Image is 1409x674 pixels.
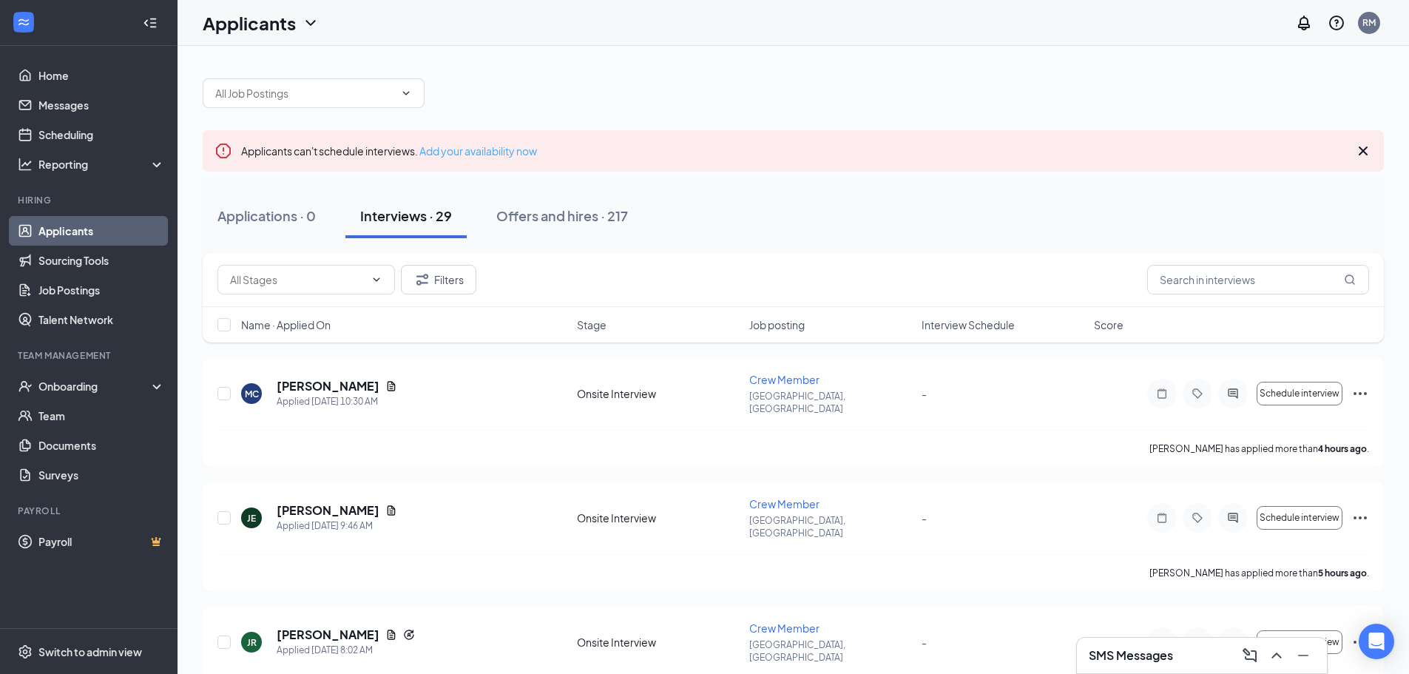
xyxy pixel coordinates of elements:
[922,511,927,525] span: -
[400,87,412,99] svg: ChevronDown
[38,120,165,149] a: Scheduling
[38,644,142,659] div: Switch to admin view
[922,387,927,400] span: -
[1260,388,1339,399] span: Schedule interview
[214,142,232,160] svg: Error
[38,401,165,431] a: Team
[1318,443,1367,454] b: 4 hours ago
[1351,509,1369,527] svg: Ellipses
[18,505,162,517] div: Payroll
[38,246,165,275] a: Sourcing Tools
[413,271,431,289] svg: Filter
[401,265,476,294] button: Filter Filters
[1257,630,1342,654] button: Schedule interview
[277,394,397,409] div: Applied [DATE] 10:30 AM
[1318,567,1367,579] b: 5 hours ago
[38,379,152,394] div: Onboarding
[38,527,165,556] a: PayrollCrown
[360,206,452,225] div: Interviews · 29
[419,144,537,158] a: Add your availability now
[749,390,913,415] p: [GEOGRAPHIC_DATA], [GEOGRAPHIC_DATA]
[38,90,165,120] a: Messages
[749,497,820,510] span: Crew Member
[1224,636,1242,648] svg: ActiveChat
[38,431,165,460] a: Documents
[1257,506,1342,530] button: Schedule interview
[18,157,33,172] svg: Analysis
[203,10,296,36] h1: Applicants
[1153,388,1171,400] svg: Note
[385,629,397,641] svg: Document
[577,635,740,650] div: Onsite Interview
[1224,512,1242,524] svg: ActiveChat
[1354,142,1372,160] svg: Cross
[215,85,394,101] input: All Job Postings
[385,505,397,516] svg: Document
[1344,274,1356,286] svg: MagnifyingGlass
[1238,644,1262,667] button: ComposeMessage
[277,519,397,533] div: Applied [DATE] 9:46 AM
[38,216,165,246] a: Applicants
[1328,14,1345,32] svg: QuestionInfo
[1153,512,1171,524] svg: Note
[371,274,382,286] svg: ChevronDown
[1094,317,1124,332] span: Score
[247,636,257,649] div: JR
[496,206,628,225] div: Offers and hires · 217
[18,379,33,394] svg: UserCheck
[749,514,913,539] p: [GEOGRAPHIC_DATA], [GEOGRAPHIC_DATA]
[1257,382,1342,405] button: Schedule interview
[38,305,165,334] a: Talent Network
[277,627,379,643] h5: [PERSON_NAME]
[1351,385,1369,402] svg: Ellipses
[1189,636,1206,648] svg: Tag
[385,380,397,392] svg: Document
[38,275,165,305] a: Job Postings
[749,621,820,635] span: Crew Member
[1149,442,1369,455] p: [PERSON_NAME] has applied more than .
[38,460,165,490] a: Surveys
[577,386,740,401] div: Onsite Interview
[1265,644,1288,667] button: ChevronUp
[230,272,365,288] input: All Stages
[749,638,913,664] p: [GEOGRAPHIC_DATA], [GEOGRAPHIC_DATA]
[18,349,162,362] div: Team Management
[1260,513,1339,523] span: Schedule interview
[217,206,316,225] div: Applications · 0
[577,510,740,525] div: Onsite Interview
[245,388,259,400] div: MC
[241,144,537,158] span: Applicants can't schedule interviews.
[277,378,379,394] h5: [PERSON_NAME]
[1153,636,1171,648] svg: Note
[1224,388,1242,400] svg: ActiveChat
[1189,512,1206,524] svg: Tag
[1351,633,1369,651] svg: Ellipses
[277,502,379,519] h5: [PERSON_NAME]
[749,373,820,386] span: Crew Member
[1295,14,1313,32] svg: Notifications
[1089,647,1173,664] h3: SMS Messages
[247,512,256,525] div: JE
[577,317,606,332] span: Stage
[1149,567,1369,579] p: [PERSON_NAME] has applied more than .
[38,61,165,90] a: Home
[1189,388,1206,400] svg: Tag
[18,644,33,659] svg: Settings
[241,317,331,332] span: Name · Applied On
[38,157,166,172] div: Reporting
[749,317,805,332] span: Job posting
[16,15,31,30] svg: WorkstreamLogo
[403,629,415,641] svg: Reapply
[302,14,320,32] svg: ChevronDown
[922,636,927,649] span: -
[1362,16,1376,29] div: RM
[143,16,158,30] svg: Collapse
[1147,265,1369,294] input: Search in interviews
[1291,644,1315,667] button: Minimize
[1294,647,1312,664] svg: Minimize
[1359,624,1394,659] div: Open Intercom Messenger
[922,317,1015,332] span: Interview Schedule
[1241,647,1259,664] svg: ComposeMessage
[277,643,415,658] div: Applied [DATE] 8:02 AM
[18,194,162,206] div: Hiring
